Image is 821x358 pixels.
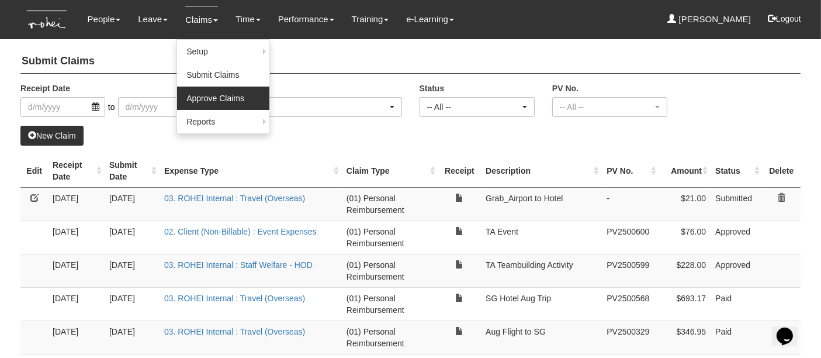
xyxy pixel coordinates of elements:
[659,187,711,221] td: $21.00
[427,101,520,113] div: -- All --
[164,327,305,336] a: 03. ROHEI Internal : Travel (Overseas)
[659,221,711,254] td: $76.00
[602,187,659,221] td: -
[342,321,438,354] td: (01) Personal Reimbursement
[711,221,763,254] td: Approved
[481,287,602,321] td: SG Hotel Aug Trip
[406,6,454,33] a: e-Learning
[481,254,602,287] td: TA Teambuilding Activity
[105,97,118,117] span: to
[227,101,387,113] div: -- All --
[164,260,313,270] a: 03. ROHEI Internal : Staff Welfare - HOD
[235,6,261,33] a: Time
[481,321,602,354] td: Aug Flight to SG
[552,82,578,94] label: PV No.
[438,154,481,188] th: Receipt
[20,50,801,74] h4: Submit Claims
[48,287,105,321] td: [DATE]
[352,6,389,33] a: Training
[342,221,438,254] td: (01) Personal Reimbursement
[342,287,438,321] td: (01) Personal Reimbursement
[711,187,763,221] td: Submitted
[105,287,160,321] td: [DATE]
[602,254,659,287] td: PV2500599
[602,287,659,321] td: PV2500568
[105,321,160,354] td: [DATE]
[420,82,445,94] label: Status
[668,6,751,33] a: [PERSON_NAME]
[164,194,305,203] a: 03. ROHEI Internal : Travel (Overseas)
[659,254,711,287] td: $228.00
[659,154,711,188] th: Amount : activate to sort column ascending
[105,154,160,188] th: Submit Date : activate to sort column ascending
[48,154,105,188] th: Receipt Date : activate to sort column ascending
[48,321,105,354] td: [DATE]
[481,221,602,254] td: TA Event
[342,254,438,287] td: (01) Personal Reimbursement
[560,101,653,113] div: -- All --
[659,287,711,321] td: $693.17
[602,154,659,188] th: PV No. : activate to sort column ascending
[48,187,105,221] td: [DATE]
[160,154,342,188] th: Expense Type : activate to sort column ascending
[138,6,168,33] a: Leave
[177,87,269,110] a: Approve Claims
[481,154,602,188] th: Description : activate to sort column ascending
[772,311,809,346] iframe: chat widget
[164,294,305,303] a: 03. ROHEI Internal : Travel (Overseas)
[659,321,711,354] td: $346.95
[88,6,121,33] a: People
[185,6,218,33] a: Claims
[602,221,659,254] td: PV2500600
[552,97,667,117] button: -- All --
[20,126,84,146] a: New Claim
[763,154,801,188] th: Delete
[342,187,438,221] td: (01) Personal Reimbursement
[711,154,763,188] th: Status : activate to sort column ascending
[105,254,160,287] td: [DATE]
[164,227,317,236] a: 02. Client (Non-Billable) : Event Expenses
[105,221,160,254] td: [DATE]
[711,287,763,321] td: Paid
[48,221,105,254] td: [DATE]
[481,187,602,221] td: Grab_Airport to Hotel
[420,97,535,117] button: -- All --
[20,82,70,94] label: Receipt Date
[711,321,763,354] td: Paid
[342,154,438,188] th: Claim Type : activate to sort column ascending
[220,97,401,117] button: -- All --
[105,187,160,221] td: [DATE]
[177,63,269,87] a: Submit Claims
[177,40,269,63] a: Setup
[177,110,269,133] a: Reports
[20,154,48,188] th: Edit
[602,321,659,354] td: PV2500329
[20,97,105,117] input: d/m/yyyy
[278,6,334,33] a: Performance
[118,97,203,117] input: d/m/yyyy
[48,254,105,287] td: [DATE]
[760,5,809,33] button: Logout
[711,254,763,287] td: Approved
